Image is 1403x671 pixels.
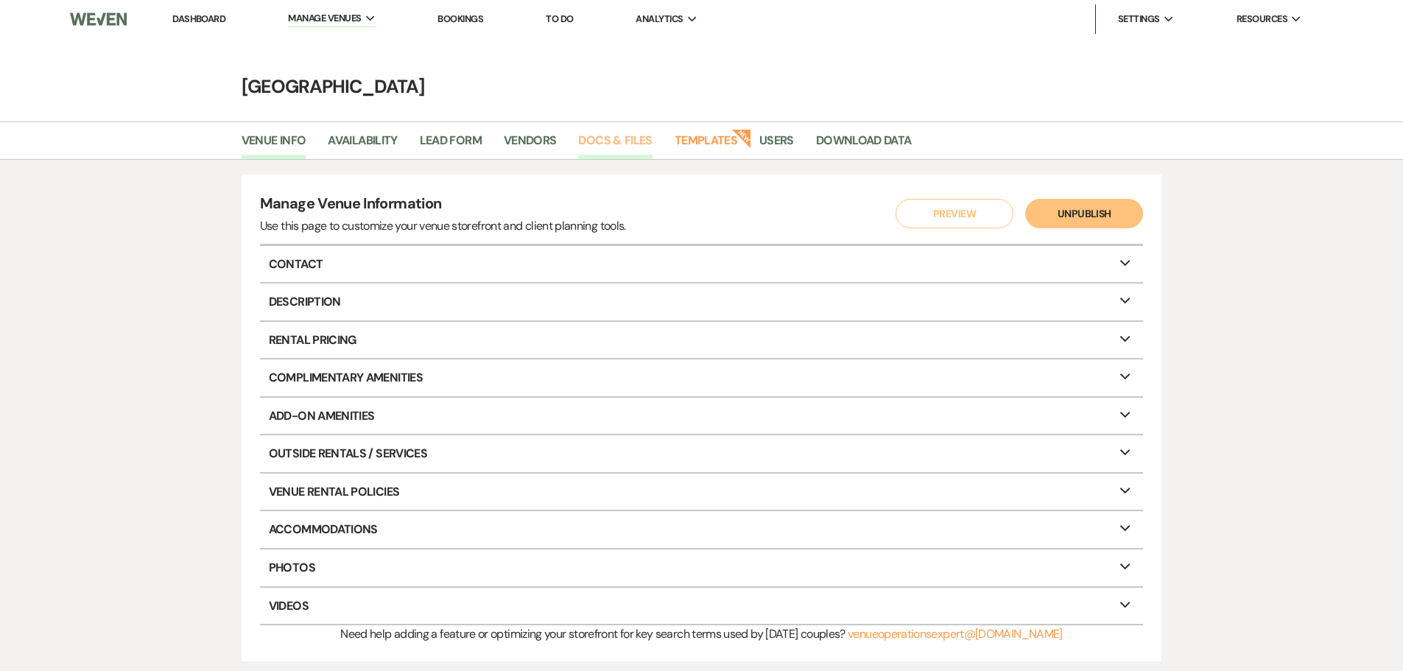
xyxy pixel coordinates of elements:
[70,4,126,35] img: Weven Logo
[260,588,1144,625] p: Videos
[328,131,397,159] a: Availability
[260,511,1144,548] p: Accommodations
[546,13,573,25] a: To Do
[260,193,626,217] h4: Manage Venue Information
[816,131,912,159] a: Download Data
[731,127,752,148] strong: New
[260,217,626,235] div: Use this page to customize your venue storefront and client planning tools.
[504,131,557,159] a: Vendors
[172,13,225,25] a: Dashboard
[759,131,794,159] a: Users
[636,12,683,27] span: Analytics
[892,199,1010,228] a: Preview
[260,246,1144,283] p: Contact
[260,322,1144,359] p: Rental Pricing
[260,435,1144,472] p: Outside Rentals / Services
[288,11,361,26] span: Manage Venues
[1237,12,1287,27] span: Resources
[578,131,652,159] a: Docs & Files
[260,474,1144,510] p: Venue Rental Policies
[1025,199,1143,228] button: Unpublish
[260,549,1144,586] p: Photos
[437,13,483,25] a: Bookings
[172,74,1232,99] h4: [GEOGRAPHIC_DATA]
[675,131,737,159] a: Templates
[260,398,1144,435] p: Add-On Amenities
[242,131,306,159] a: Venue Info
[896,199,1013,228] button: Preview
[340,626,845,642] span: Need help adding a feature or optimizing your storefront for key search terms used by [DATE] coup...
[260,284,1144,320] p: Description
[420,131,482,159] a: Lead Form
[1118,12,1160,27] span: Settings
[848,626,1063,642] a: venueoperationsexpert@[DOMAIN_NAME]
[260,359,1144,396] p: Complimentary Amenities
